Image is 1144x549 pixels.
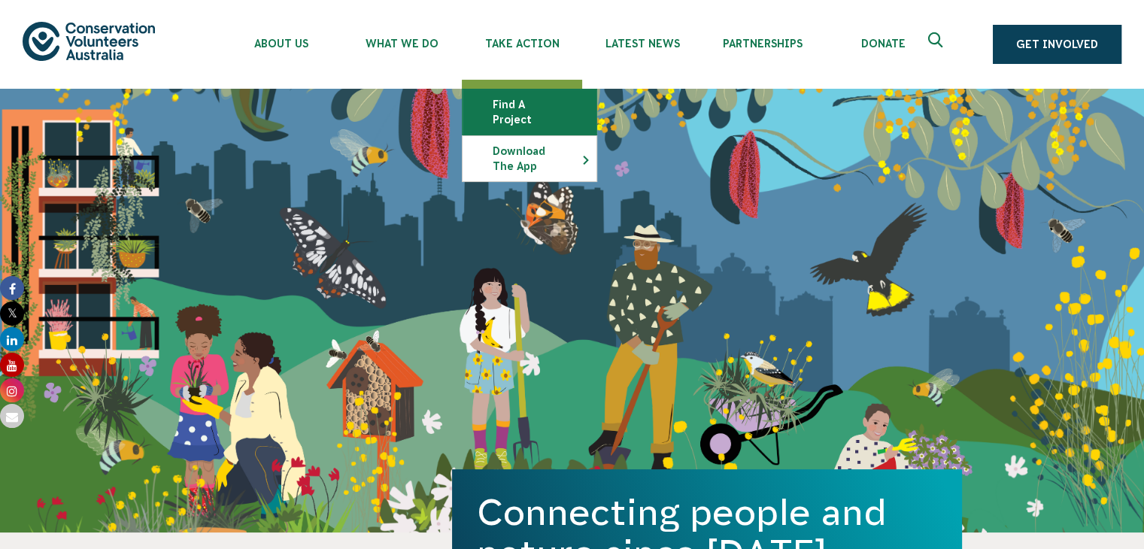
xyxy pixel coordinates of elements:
[23,22,155,60] img: logo.svg
[341,38,462,50] span: What We Do
[702,38,823,50] span: Partnerships
[463,136,596,181] a: Download the app
[221,38,341,50] span: About Us
[919,26,955,62] button: Expand search box Close search box
[582,38,702,50] span: Latest News
[928,32,947,56] span: Expand search box
[823,38,943,50] span: Donate
[993,25,1121,64] a: Get Involved
[462,38,582,50] span: Take Action
[462,135,597,182] li: Download the app
[463,89,596,135] a: Find a project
